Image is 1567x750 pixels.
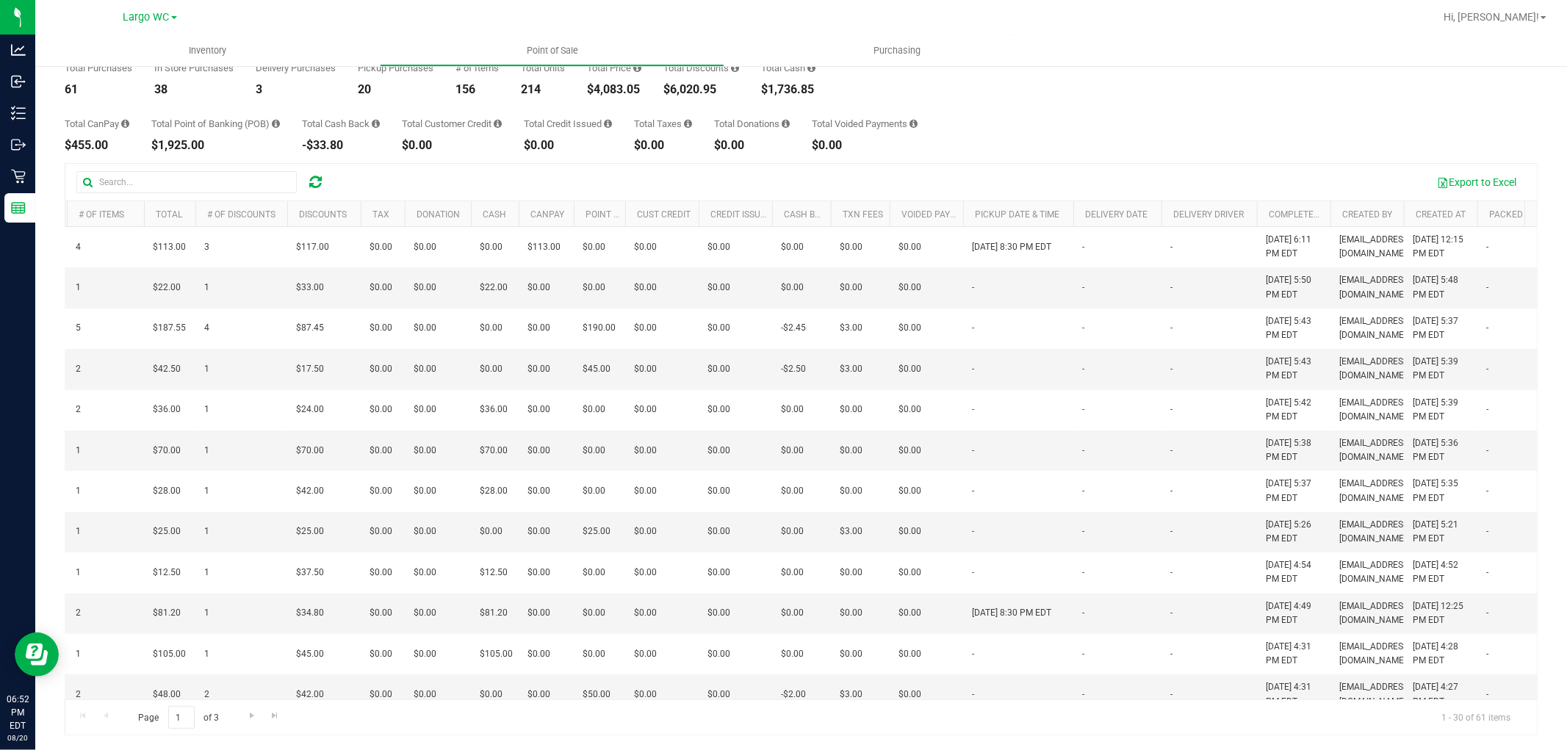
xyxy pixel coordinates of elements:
[707,240,730,254] span: $0.00
[1266,396,1322,424] span: [DATE] 5:42 PM EDT
[583,444,605,458] span: $0.00
[1413,355,1469,383] span: [DATE] 5:39 PM EDT
[296,484,324,498] span: $42.00
[414,524,436,538] span: $0.00
[204,240,209,254] span: 3
[1082,566,1084,580] span: -
[633,63,641,73] i: Sum of the total prices of all purchases in the date range.
[854,44,940,57] span: Purchasing
[455,63,499,73] div: # of Items
[370,606,392,620] span: $0.00
[714,140,790,151] div: $0.00
[634,606,657,620] span: $0.00
[65,63,132,73] div: Total Purchases
[707,321,730,335] span: $0.00
[634,240,657,254] span: $0.00
[1339,396,1411,424] span: [EMAIL_ADDRESS][DOMAIN_NAME]
[402,119,502,129] div: Total Customer Credit
[15,632,59,677] iframe: Resource center
[11,106,26,120] inline-svg: Inventory
[1413,599,1469,627] span: [DATE] 12:25 PM EDT
[1170,403,1172,417] span: -
[76,444,81,458] span: 1
[781,444,804,458] span: $0.00
[1486,566,1488,580] span: -
[1486,484,1488,498] span: -
[583,606,605,620] span: $0.00
[414,484,436,498] span: $0.00
[1427,170,1526,195] button: Export to Excel
[296,321,324,335] span: $87.45
[637,209,691,220] a: Cust Credit
[11,43,26,57] inline-svg: Analytics
[480,606,508,620] span: $81.20
[296,362,324,376] span: $17.50
[299,209,347,220] a: Discounts
[372,209,389,220] a: Tax
[455,84,499,95] div: 156
[524,119,612,129] div: Total Credit Issued
[1339,518,1411,546] span: [EMAIL_ADDRESS][DOMAIN_NAME]
[169,44,246,57] span: Inventory
[972,281,974,295] span: -
[296,240,329,254] span: $117.00
[583,240,605,254] span: $0.00
[414,566,436,580] span: $0.00
[527,281,550,295] span: $0.00
[296,403,324,417] span: $24.00
[583,321,616,335] span: $190.00
[898,281,921,295] span: $0.00
[840,566,862,580] span: $0.00
[1082,444,1084,458] span: -
[583,403,605,417] span: $0.00
[123,11,170,24] span: Largo WC
[264,706,286,726] a: Go to the last page
[840,524,862,538] span: $3.00
[781,566,804,580] span: $0.00
[972,444,974,458] span: -
[781,524,804,538] span: $0.00
[153,524,181,538] span: $25.00
[972,403,974,417] span: -
[724,35,1069,66] a: Purchasing
[761,84,815,95] div: $1,736.85
[898,566,921,580] span: $0.00
[1266,355,1322,383] span: [DATE] 5:43 PM EDT
[1170,362,1172,376] span: -
[710,209,771,220] a: Credit Issued
[909,119,918,129] i: Sum of all voided payment transaction amounts, excluding tips and transaction fees, for all purch...
[901,209,974,220] a: Voided Payment
[256,63,336,73] div: Delivery Purchases
[634,140,692,151] div: $0.00
[527,444,550,458] span: $0.00
[272,119,280,129] i: Sum of the successful, non-voided point-of-banking payment transactions, both via payment termina...
[840,362,862,376] span: $3.00
[1339,355,1411,383] span: [EMAIL_ADDRESS][DOMAIN_NAME]
[1082,321,1084,335] span: -
[663,84,739,95] div: $6,020.95
[761,63,815,73] div: Total Cash
[1342,209,1392,220] a: Created By
[587,84,641,95] div: $4,083.05
[784,209,832,220] a: Cash Back
[1413,640,1469,668] span: [DATE] 4:28 PM EDT
[972,362,974,376] span: -
[414,321,436,335] span: $0.00
[35,35,380,66] a: Inventory
[154,63,234,73] div: In Store Purchases
[153,240,186,254] span: $113.00
[1339,599,1411,627] span: [EMAIL_ADDRESS][DOMAIN_NAME]
[972,606,1051,620] span: [DATE] 8:30 PM EDT
[1339,273,1411,301] span: [EMAIL_ADDRESS][DOMAIN_NAME]
[370,484,392,498] span: $0.00
[370,281,392,295] span: $0.00
[843,209,883,220] a: Txn Fees
[204,362,209,376] span: 1
[634,484,657,498] span: $0.00
[634,281,657,295] span: $0.00
[731,63,739,73] i: Sum of the discount values applied to the all purchases in the date range.
[707,484,730,498] span: $0.00
[380,35,724,66] a: Point of Sale
[707,444,730,458] span: $0.00
[527,484,550,498] span: $0.00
